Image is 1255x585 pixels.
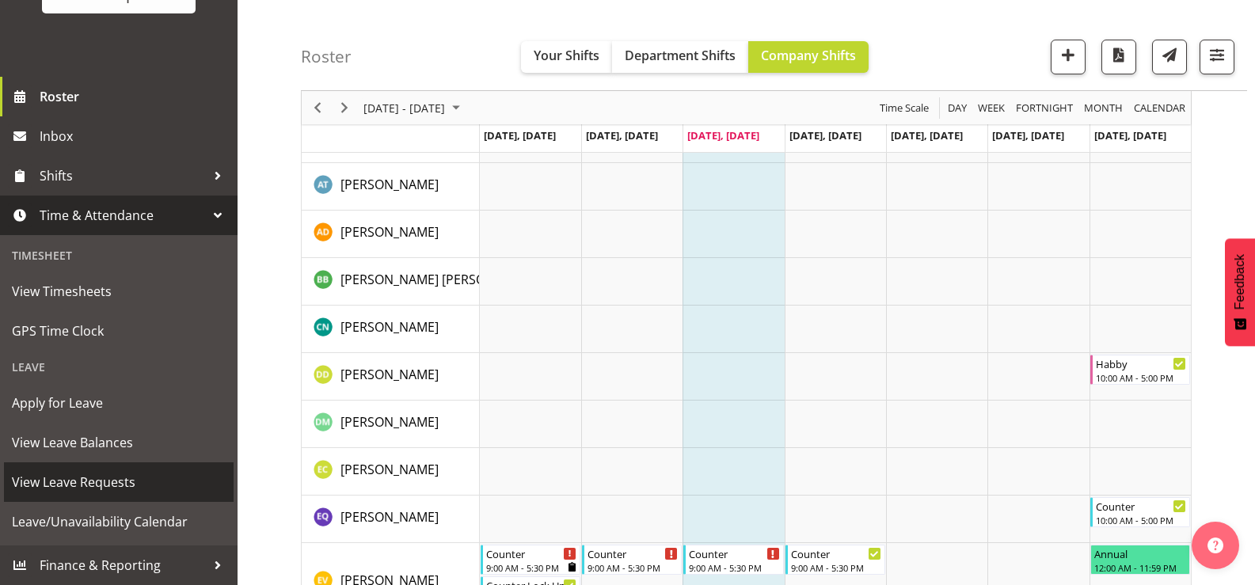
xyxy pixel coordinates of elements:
[340,175,439,194] a: [PERSON_NAME]
[1014,98,1074,118] span: Fortnight
[12,319,226,343] span: GPS Time Clock
[304,91,331,124] div: Previous
[761,47,856,64] span: Company Shifts
[683,545,783,575] div: Eva Vailini"s event - Counter Begin From Wednesday, September 3, 2025 at 9:00:00 AM GMT+12:00 End...
[1096,498,1186,514] div: Counter
[12,510,226,534] span: Leave/Unavailability Calendar
[891,128,963,142] span: [DATE], [DATE]
[340,460,439,479] a: [PERSON_NAME]
[791,561,881,574] div: 9:00 AM - 5:30 PM
[340,318,439,336] span: [PERSON_NAME]
[12,470,226,494] span: View Leave Requests
[1131,98,1188,118] button: Month
[975,98,1008,118] button: Timeline Week
[481,545,580,575] div: Eva Vailini"s event - Counter Begin From Monday, September 1, 2025 at 9:00:00 AM GMT+12:00 Ends A...
[1200,40,1234,74] button: Filter Shifts
[361,98,467,118] button: September 01 - 07, 2025
[12,279,226,303] span: View Timesheets
[4,311,234,351] a: GPS Time Clock
[362,98,447,118] span: [DATE] - [DATE]
[484,128,556,142] span: [DATE], [DATE]
[340,223,439,241] span: [PERSON_NAME]
[1051,40,1086,74] button: Add a new shift
[785,545,885,575] div: Eva Vailini"s event - Counter Begin From Thursday, September 4, 2025 at 9:00:00 AM GMT+12:00 Ends...
[588,561,678,574] div: 9:00 AM - 5:30 PM
[340,222,439,241] a: [PERSON_NAME]
[976,98,1006,118] span: Week
[302,163,480,211] td: Alex-Micheal Taniwha resource
[1082,98,1124,118] span: Month
[302,306,480,353] td: Christine Neville resource
[40,85,230,108] span: Roster
[302,496,480,543] td: Esperanza Querido resource
[687,128,759,142] span: [DATE], [DATE]
[4,239,234,272] div: Timesheet
[340,317,439,336] a: [PERSON_NAME]
[1096,355,1186,371] div: Habby
[340,412,439,431] a: [PERSON_NAME]
[302,258,480,306] td: Beena Beena resource
[340,413,439,431] span: [PERSON_NAME]
[331,91,358,124] div: Next
[486,545,576,561] div: Counter
[1014,98,1076,118] button: Fortnight
[4,272,234,311] a: View Timesheets
[1096,371,1186,384] div: 10:00 AM - 5:00 PM
[340,366,439,383] span: [PERSON_NAME]
[334,98,356,118] button: Next
[1152,40,1187,74] button: Send a list of all shifts for the selected filtered period to all rostered employees.
[1132,98,1187,118] span: calendar
[302,353,480,401] td: Danielle Donselaar resource
[946,98,968,118] span: Day
[4,351,234,383] div: Leave
[1094,561,1186,574] div: 12:00 AM - 11:59 PM
[586,128,658,142] span: [DATE], [DATE]
[1090,355,1190,385] div: Danielle Donselaar"s event - Habby Begin From Sunday, September 7, 2025 at 10:00:00 AM GMT+12:00 ...
[40,124,230,148] span: Inbox
[992,128,1064,142] span: [DATE], [DATE]
[302,448,480,496] td: Emma Croft resource
[302,401,480,448] td: David McAuley resource
[4,423,234,462] a: View Leave Balances
[1094,128,1166,142] span: [DATE], [DATE]
[340,271,540,288] span: [PERSON_NAME] [PERSON_NAME]
[534,47,599,64] span: Your Shifts
[486,561,576,574] div: 9:00 AM - 5:30 PM
[4,502,234,541] a: Leave/Unavailability Calendar
[4,383,234,423] a: Apply for Leave
[1225,238,1255,346] button: Feedback - Show survey
[878,98,930,118] span: Time Scale
[340,176,439,193] span: [PERSON_NAME]
[521,41,612,73] button: Your Shifts
[340,507,439,526] a: [PERSON_NAME]
[307,98,329,118] button: Previous
[1090,545,1190,575] div: Eva Vailini"s event - Annual Begin From Sunday, September 7, 2025 at 12:00:00 AM GMT+12:00 Ends A...
[301,47,352,66] h4: Roster
[4,462,234,502] a: View Leave Requests
[789,128,861,142] span: [DATE], [DATE]
[689,561,779,574] div: 9:00 AM - 5:30 PM
[1207,538,1223,553] img: help-xxl-2.png
[12,431,226,454] span: View Leave Balances
[582,545,682,575] div: Eva Vailini"s event - Counter Begin From Tuesday, September 2, 2025 at 9:00:00 AM GMT+12:00 Ends ...
[40,203,206,227] span: Time & Attendance
[1233,254,1247,310] span: Feedback
[689,545,779,561] div: Counter
[625,47,736,64] span: Department Shifts
[302,211,480,258] td: Amelia Denz resource
[1101,40,1136,74] button: Download a PDF of the roster according to the set date range.
[40,553,206,577] span: Finance & Reporting
[791,545,881,561] div: Counter
[340,508,439,526] span: [PERSON_NAME]
[40,164,206,188] span: Shifts
[1094,545,1186,561] div: Annual
[12,391,226,415] span: Apply for Leave
[340,365,439,384] a: [PERSON_NAME]
[945,98,970,118] button: Timeline Day
[612,41,748,73] button: Department Shifts
[340,270,540,289] a: [PERSON_NAME] [PERSON_NAME]
[588,545,678,561] div: Counter
[877,98,932,118] button: Time Scale
[340,461,439,478] span: [PERSON_NAME]
[1090,497,1190,527] div: Esperanza Querido"s event - Counter Begin From Sunday, September 7, 2025 at 10:00:00 AM GMT+12:00...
